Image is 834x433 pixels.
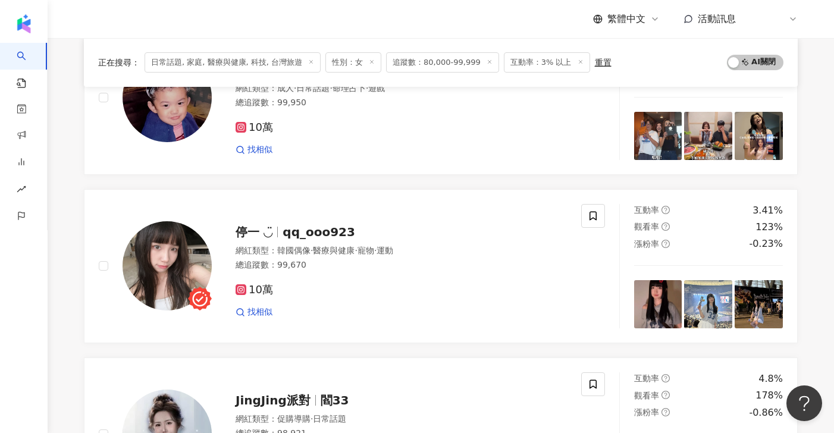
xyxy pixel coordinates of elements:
span: 找相似 [247,144,272,156]
iframe: Help Scout Beacon - Open [786,385,822,421]
span: JingJing派對 [236,393,311,407]
span: 活動訊息 [698,13,736,24]
img: post-image [735,112,783,160]
a: 找相似 [236,306,272,318]
span: · [374,246,377,255]
span: · [294,83,296,93]
span: 成人 [277,83,294,93]
span: · [355,246,357,255]
span: 10萬 [236,121,273,134]
span: 日常話題 [313,414,346,423]
div: 4.8% [758,372,783,385]
span: 閻33 [321,393,349,407]
div: 總追蹤數 ： 99,670 [236,259,567,271]
span: question-circle [661,222,670,231]
span: 停一 ◡̈ [236,225,272,239]
img: KOL Avatar [123,53,212,142]
span: 遊戲 [368,83,385,93]
img: post-image [684,112,732,160]
img: post-image [634,112,682,160]
div: 網紅類型 ： [236,413,567,425]
a: KOL Avatar停一 ◡̈qq_ooo923網紅類型：韓國偶像·醫療與健康·寵物·運動總追蹤數：99,67010萬找相似互動率question-circle3.41%觀看率question-... [84,189,798,343]
span: 互動率 [634,205,659,215]
span: 漲粉率 [634,407,659,417]
span: 日常話題, 家庭, 醫療與健康, 科技, 台灣旅遊 [145,52,321,73]
div: 網紅類型 ： [236,83,567,95]
img: KOL Avatar [123,221,212,310]
span: 互動率 [634,374,659,383]
div: -0.86% [749,406,783,419]
div: -0.23% [749,237,783,250]
span: question-circle [661,408,670,416]
span: 正在搜尋 ： [98,58,140,67]
span: 韓國偶像 [277,246,311,255]
div: 123% [755,221,783,234]
span: 醫療與健康 [313,246,355,255]
div: 3.41% [753,204,783,217]
img: post-image [735,280,783,328]
span: · [311,414,313,423]
span: 日常話題 [296,83,330,93]
div: 總追蹤數 ： 99,950 [236,97,567,109]
span: 寵物 [358,246,374,255]
span: 命理占卜 [333,83,366,93]
span: question-circle [661,374,670,382]
span: rise [17,177,26,204]
span: · [366,83,368,93]
div: 重置 [595,58,612,67]
img: post-image [634,280,682,328]
span: · [311,246,313,255]
div: 網紅類型 ： [236,245,567,257]
span: question-circle [661,391,670,399]
span: 觀看率 [634,222,659,231]
div: 178% [755,389,783,402]
span: question-circle [661,240,670,248]
span: · [330,83,332,93]
a: KOL Avatar[PERSON_NAME]哦齁[PERSON_NAME]網紅類型：成人·日常話題·命理占卜·遊戲總追蹤數：99,95010萬找相似互動率question-circle24.2... [84,21,798,175]
img: post-image [684,280,732,328]
span: 找相似 [247,306,272,318]
a: 找相似 [236,144,272,156]
span: 追蹤數：80,000-99,999 [386,52,499,73]
span: K [769,12,774,26]
span: 繁體中文 [607,12,645,26]
a: search [17,43,40,89]
span: 互動率：3% 以上 [504,52,590,73]
span: 10萬 [236,284,273,296]
span: question-circle [661,206,670,214]
span: 漲粉率 [634,239,659,249]
span: qq_ooo923 [283,225,355,239]
span: 促購導購 [277,414,311,423]
img: logo icon [14,14,33,33]
span: 觀看率 [634,391,659,400]
span: 性別：女 [325,52,381,73]
span: 運動 [377,246,393,255]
